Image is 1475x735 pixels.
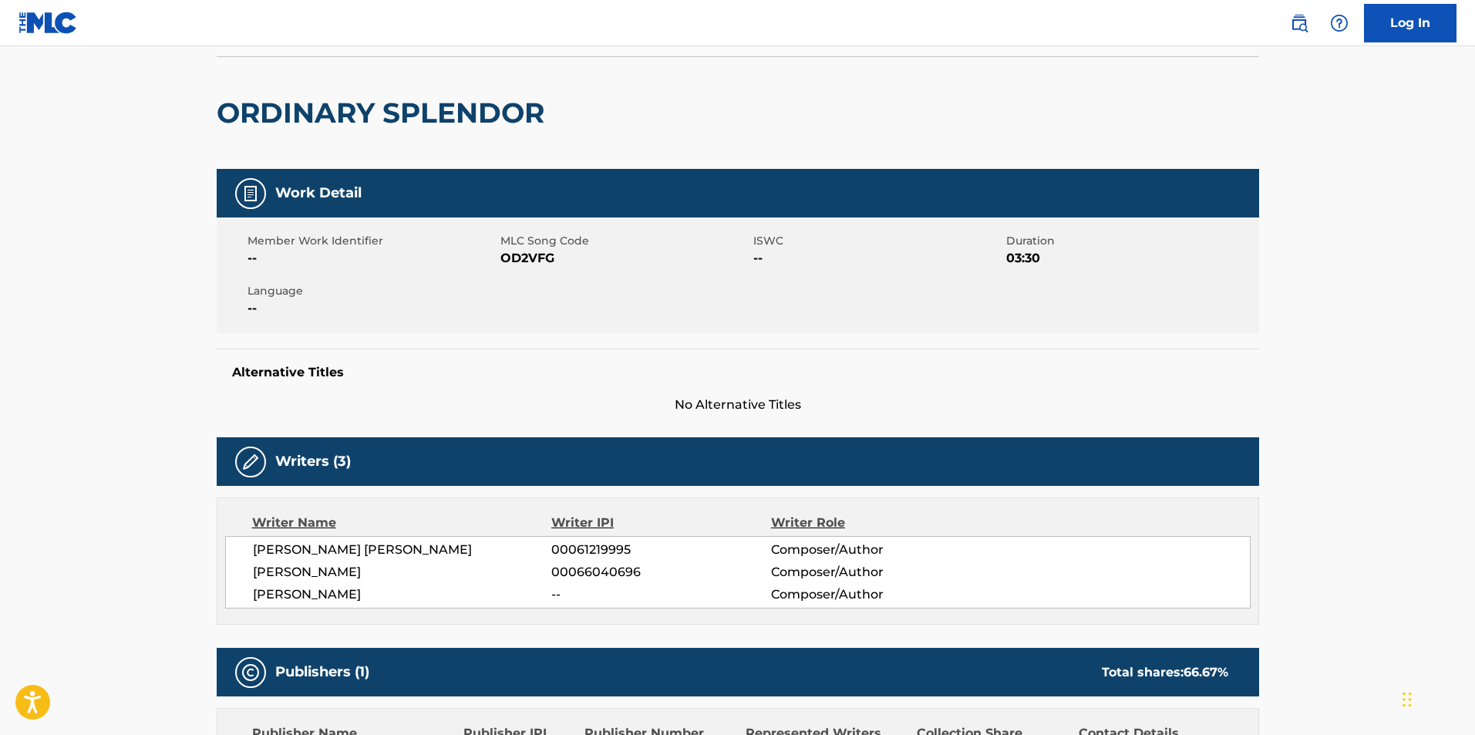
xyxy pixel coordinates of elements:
span: [PERSON_NAME] [253,585,552,604]
div: Writer Role [771,514,971,532]
span: Composer/Author [771,563,971,582]
span: OD2VFG [500,249,749,268]
img: Work Detail [241,184,260,203]
div: Drag [1403,676,1412,723]
span: ISWC [753,233,1002,249]
a: Log In [1364,4,1456,42]
h5: Publishers (1) [275,663,369,681]
img: search [1290,14,1308,32]
div: Help [1324,8,1355,39]
span: Composer/Author [771,585,971,604]
span: Composer/Author [771,541,971,559]
span: 00066040696 [551,563,770,582]
img: Publishers [241,663,260,682]
span: 66.67 % [1184,665,1228,679]
span: Member Work Identifier [248,233,497,249]
span: -- [753,249,1002,268]
span: Language [248,283,497,299]
h5: Work Detail [275,184,362,202]
img: Writers [241,453,260,471]
span: 00061219995 [551,541,770,559]
span: [PERSON_NAME] [253,563,552,582]
span: 03:30 [1006,249,1255,268]
h5: Writers (3) [275,453,351,470]
span: No Alternative Titles [217,396,1259,414]
a: Public Search [1284,8,1315,39]
span: MLC Song Code [500,233,749,249]
img: help [1330,14,1349,32]
iframe: Chat Widget [1398,661,1475,735]
span: -- [551,585,770,604]
div: Writer Name [252,514,552,532]
div: Writer IPI [551,514,771,532]
span: Duration [1006,233,1255,249]
span: -- [248,299,497,318]
div: Total shares: [1102,663,1228,682]
h2: ORDINARY SPLENDOR [217,96,552,130]
h5: Alternative Titles [232,365,1244,380]
span: -- [248,249,497,268]
span: [PERSON_NAME] [PERSON_NAME] [253,541,552,559]
img: MLC Logo [19,12,78,34]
